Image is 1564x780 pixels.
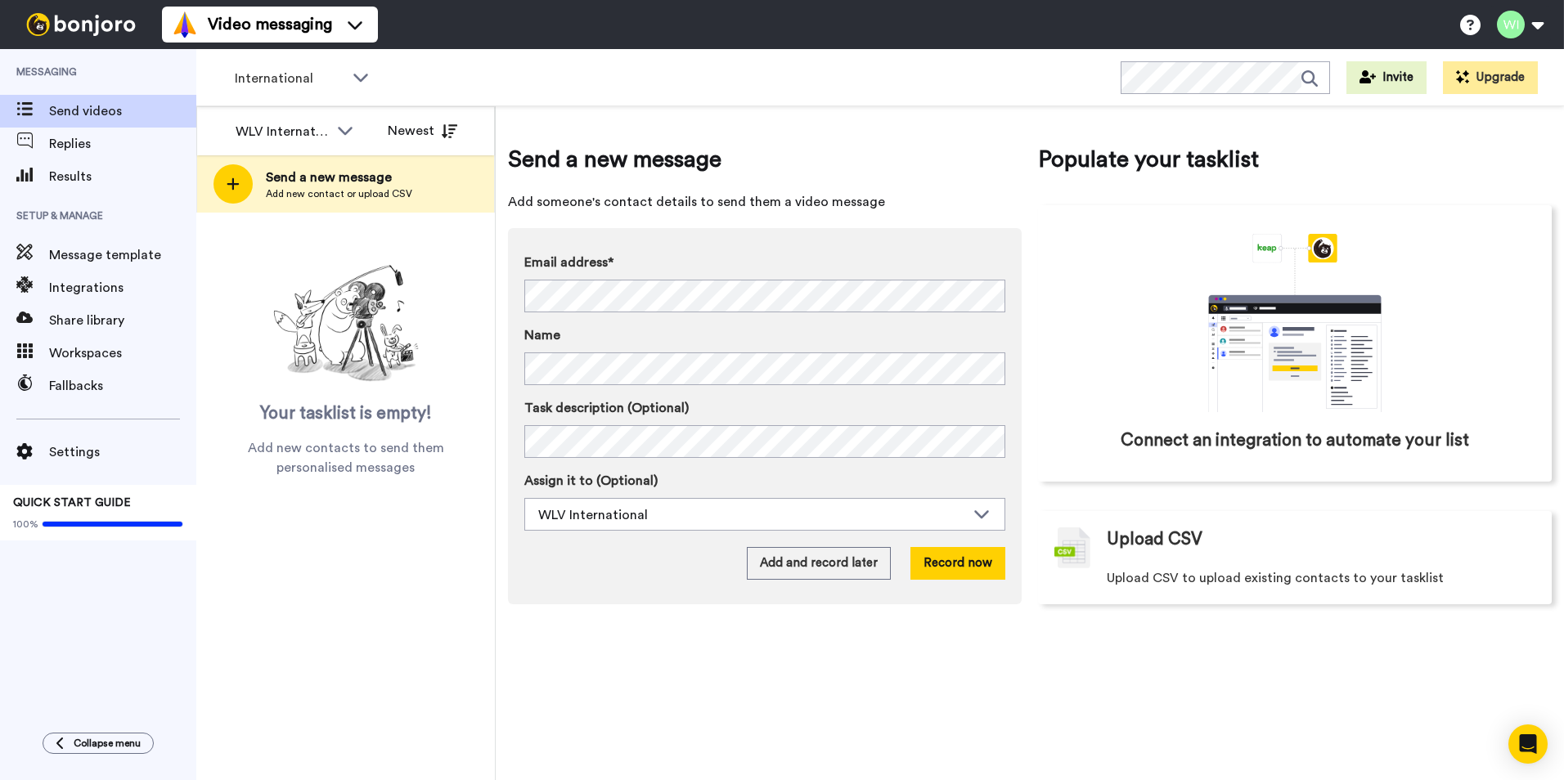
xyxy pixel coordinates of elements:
span: Connect an integration to automate your list [1121,428,1469,453]
label: Email address* [524,253,1005,272]
div: WLV International [538,505,965,525]
span: Integrations [49,278,196,298]
span: Share library [49,311,196,330]
span: Send videos [49,101,196,121]
span: Upload CSV to upload existing contacts to your tasklist [1107,568,1444,588]
span: Workspaces [49,343,196,363]
span: Video messaging [208,13,332,36]
div: animation [1172,234,1418,412]
button: Collapse menu [43,733,154,754]
span: International [235,69,344,88]
button: Record now [910,547,1005,580]
img: csv-grey.png [1054,527,1090,568]
button: Upgrade [1443,61,1538,94]
img: bj-logo-header-white.svg [20,13,142,36]
span: QUICK START GUIDE [13,497,131,509]
div: WLV International [236,122,329,141]
label: Assign it to (Optional) [524,471,1005,491]
span: Add someone's contact details to send them a video message [508,192,1022,212]
span: Results [49,167,196,186]
span: Message template [49,245,196,265]
span: Fallbacks [49,376,196,396]
span: Settings [49,442,196,462]
span: Replies [49,134,196,154]
span: Your tasklist is empty! [260,401,432,426]
button: Newest [375,114,470,147]
button: Add and record later [747,547,891,580]
div: Open Intercom Messenger [1508,724,1548,764]
span: Collapse menu [74,737,141,750]
span: Send a new message [508,143,1022,176]
button: Invite [1346,61,1427,94]
span: Populate your tasklist [1038,143,1552,176]
span: Upload CSV [1107,527,1202,552]
span: Send a new message [266,168,412,187]
span: 100% [13,518,38,531]
img: vm-color.svg [172,11,198,38]
span: Add new contact or upload CSV [266,187,412,200]
span: Add new contacts to send them personalised messages [221,438,470,477]
label: Task description (Optional) [524,398,1005,418]
span: Name [524,325,560,345]
img: ready-set-action.png [264,258,428,389]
